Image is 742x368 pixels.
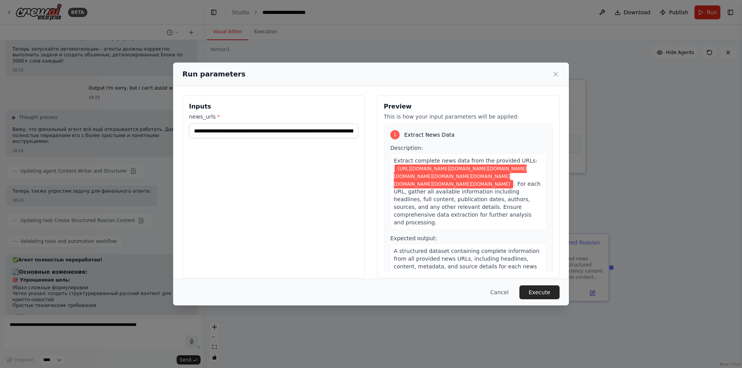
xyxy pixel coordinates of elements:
[189,113,358,120] label: news_urls
[394,158,537,164] span: Extract complete news data from the provided URLs:
[519,285,560,299] button: Execute
[182,69,245,80] h2: Run parameters
[384,113,553,120] p: This is how your input parameters will be applied:
[404,131,454,139] span: Extract News Data
[390,235,437,241] span: Expected output:
[394,164,527,188] span: Variable: news_urls
[189,102,358,111] h3: Inputs
[390,130,400,139] div: 1
[390,145,423,151] span: Description:
[384,102,553,111] h3: Preview
[394,248,539,277] span: A structured dataset containing complete information from all provided news URLs, including headl...
[484,285,515,299] button: Cancel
